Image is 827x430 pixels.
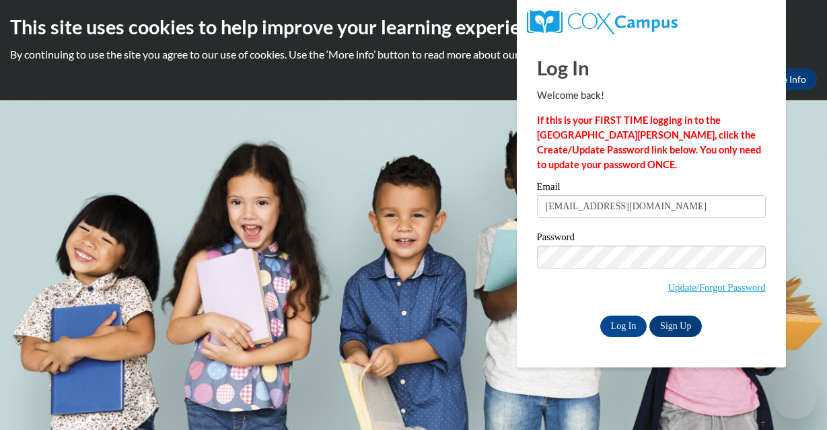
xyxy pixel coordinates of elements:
[537,114,761,170] strong: If this is your FIRST TIME logging in to the [GEOGRAPHIC_DATA][PERSON_NAME], click the Create/Upd...
[773,376,816,419] iframe: Button to launch messaging window
[600,316,647,337] input: Log In
[668,282,765,293] a: Update/Forgot Password
[537,88,766,103] p: Welcome back!
[537,232,766,246] label: Password
[537,54,766,81] h1: Log In
[649,316,702,337] a: Sign Up
[10,47,817,62] p: By continuing to use the site you agree to our use of cookies. Use the ‘More info’ button to read...
[10,13,817,40] h2: This site uses cookies to help improve your learning experience.
[537,182,766,195] label: Email
[527,10,678,34] img: COX Campus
